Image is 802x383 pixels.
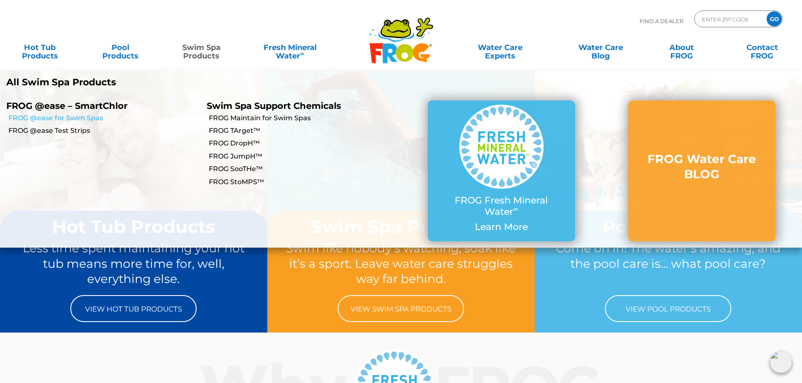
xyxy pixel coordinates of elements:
[445,195,558,217] p: FROG Fresh Mineral Water
[207,100,341,111] a: Swim Spa Support Chemicals
[569,39,632,56] a: Water CareBlog
[645,151,759,182] h3: FROG Water Care BLOG
[445,222,558,232] p: Learn More
[701,13,758,25] input: Zip Code Form
[70,295,197,322] a: View Hot Tub Products
[300,50,304,57] sup: ∞
[645,151,759,190] a: FROG Water Care BLOG
[8,39,71,56] a: Hot TubProducts
[551,240,786,287] p: Come on in! The water’s amazing, and the pool care is… what pool care?
[6,100,194,111] p: FROG @ease – SmartChlor
[449,39,551,56] a: Water CareExperts
[513,205,518,213] sup: ∞
[445,105,558,237] a: FROG Fresh Mineral Water∞ Learn More
[250,39,329,56] a: Fresh MineralWater∞
[209,164,401,174] a: FROG SooTHe™
[209,126,401,135] a: FROG TArget™
[770,351,792,373] img: openIcon
[89,39,152,56] a: PoolProducts
[209,177,401,187] a: FROG StoMPS™
[8,114,200,123] a: FROG @ease for Swim Spas
[170,39,233,56] a: Swim SpaProducts
[605,295,731,322] a: View Pool Products
[6,77,395,88] a: All Swim Spa Products
[650,39,713,56] a: AboutFROG
[283,240,519,287] p: Swim like nobody’s watching, soak like it’s a sport. Leave water care struggles way far behind.
[338,295,464,322] a: View Swim Spa Products
[209,152,401,161] a: FROG JumpH™
[209,139,401,148] a: FROG DropH™
[731,39,794,56] a: ContactFROG
[767,11,782,26] input: GO
[16,240,251,287] p: Less time spent maintaining your hot tub means more time for, well, everything else.
[209,114,401,123] a: FROG Maintain for Swim Spas
[8,126,200,135] a: FROG @ease Test Strips
[639,11,683,32] p: Find A Dealer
